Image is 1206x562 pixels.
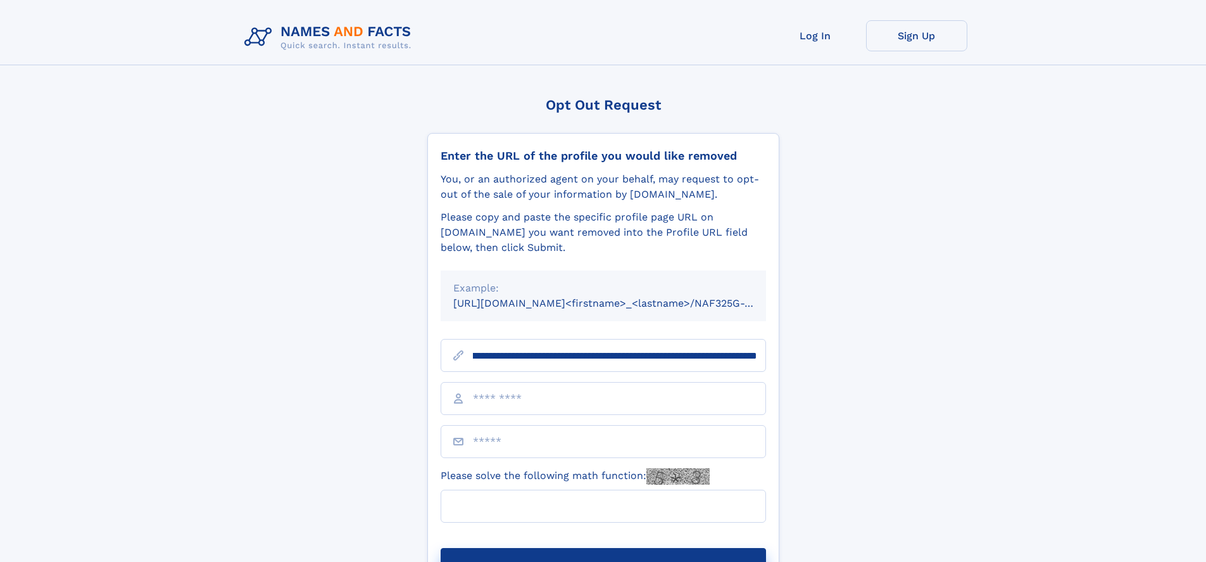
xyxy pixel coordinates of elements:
[765,20,866,51] a: Log In
[239,20,422,54] img: Logo Names and Facts
[441,210,766,255] div: Please copy and paste the specific profile page URL on [DOMAIN_NAME] you want removed into the Pr...
[453,281,753,296] div: Example:
[427,97,779,113] div: Opt Out Request
[441,468,710,485] label: Please solve the following math function:
[441,149,766,163] div: Enter the URL of the profile you would like removed
[453,297,790,309] small: [URL][DOMAIN_NAME]<firstname>_<lastname>/NAF325G-xxxxxxxx
[441,172,766,202] div: You, or an authorized agent on your behalf, may request to opt-out of the sale of your informatio...
[866,20,967,51] a: Sign Up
